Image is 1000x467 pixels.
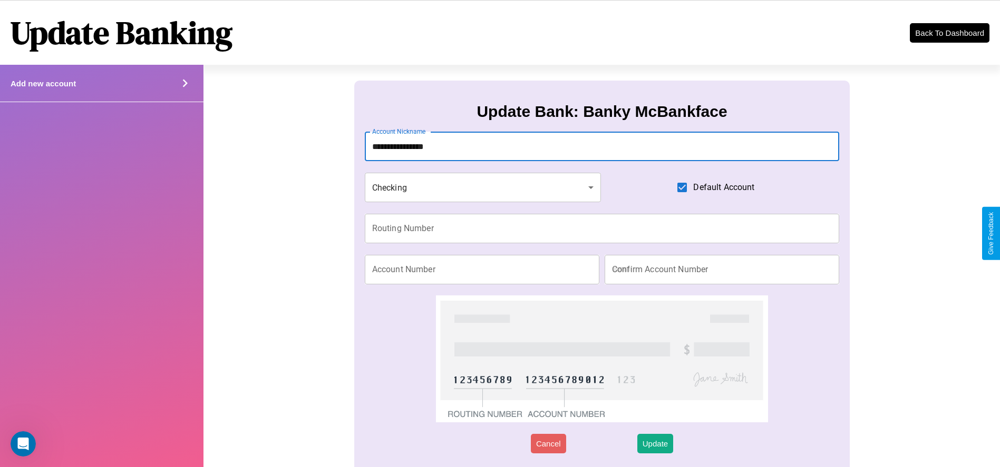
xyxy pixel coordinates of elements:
[11,431,36,456] iframe: Intercom live chat
[987,212,995,255] div: Give Feedback
[11,79,76,88] h4: Add new account
[365,173,601,202] div: Checking
[477,103,727,121] h3: Update Bank: Banky McBankface
[372,127,426,136] label: Account Nickname
[436,295,769,422] img: check
[910,23,989,43] button: Back To Dashboard
[11,11,232,54] h1: Update Banking
[531,434,566,453] button: Cancel
[693,181,754,194] span: Default Account
[637,434,673,453] button: Update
